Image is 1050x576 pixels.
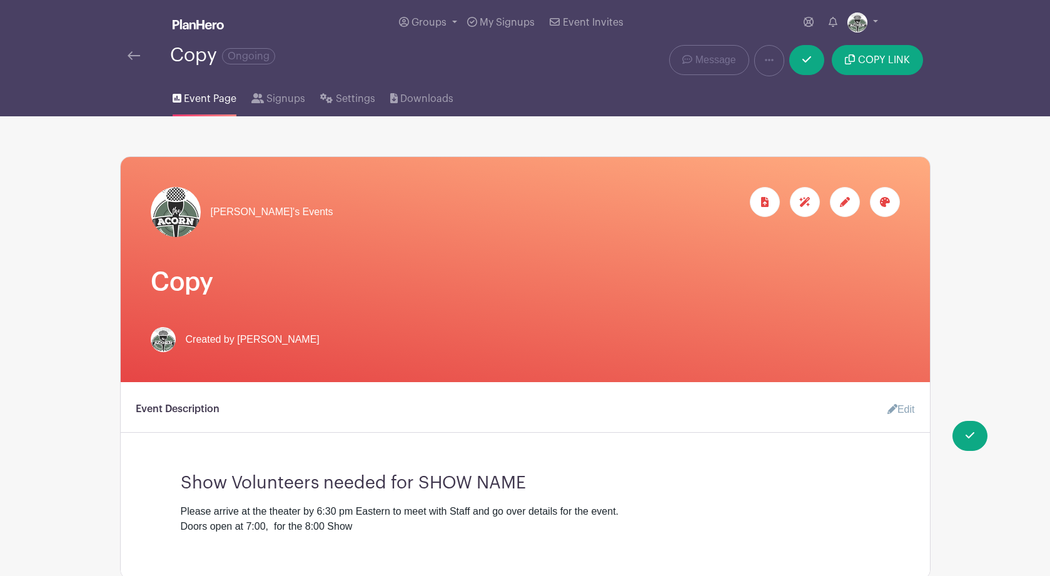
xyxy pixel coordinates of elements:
[669,45,749,75] a: Message
[211,205,333,220] span: [PERSON_NAME]'s Events
[128,51,140,60] img: back-arrow-29a5d9b10d5bd6ae65dc969a981735edf675c4d7a1fe02e03b50dbd4ba3cdb55.svg
[151,327,176,352] img: Acorn%20Logo%20SMALL.jpg
[480,18,535,28] span: My Signups
[877,397,915,422] a: Edit
[563,18,623,28] span: Event Invites
[173,19,224,29] img: logo_white-6c42ec7e38ccf1d336a20a19083b03d10ae64f83f12c07503d8b9e83406b4c7d.svg
[411,18,447,28] span: Groups
[336,91,375,106] span: Settings
[186,332,320,347] span: Created by [PERSON_NAME]
[170,45,275,66] div: Copy
[251,76,305,116] a: Signups
[173,76,236,116] a: Event Page
[136,403,220,415] h6: Event Description
[832,45,922,75] button: COPY LINK
[390,76,453,116] a: Downloads
[151,187,201,237] img: Acorn%20Logo%20SMALL.jpg
[320,76,375,116] a: Settings
[695,53,736,68] span: Message
[151,267,900,297] h1: Copy
[847,13,867,33] img: Acorn%20Logo%20SMALL.jpg
[184,91,236,106] span: Event Page
[222,48,275,64] span: Ongoing
[266,91,305,106] span: Signups
[181,504,870,534] div: Please arrive at the theater by 6:30 pm Eastern to meet with Staff and go over details for the ev...
[181,463,870,494] h3: Show Volunteers needed for SHOW NAME
[858,55,910,65] span: COPY LINK
[400,91,453,106] span: Downloads
[151,187,333,237] a: [PERSON_NAME]'s Events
